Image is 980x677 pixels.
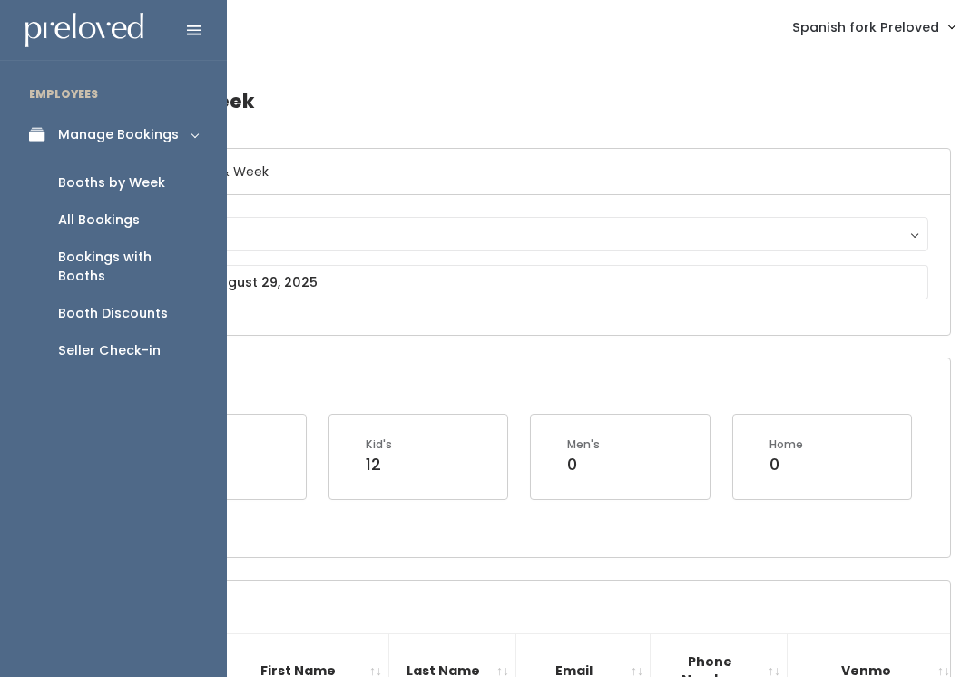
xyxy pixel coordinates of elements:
[567,453,600,476] div: 0
[58,211,140,230] div: All Bookings
[25,13,143,48] img: preloved logo
[93,149,950,195] h6: Select Location & Week
[115,265,928,299] input: August 23 - August 29, 2025
[58,304,168,323] div: Booth Discounts
[769,453,803,476] div: 0
[93,76,951,126] h4: Booths by Week
[132,224,911,244] div: Spanish Fork
[366,437,392,453] div: Kid's
[58,248,198,286] div: Bookings with Booths
[769,437,803,453] div: Home
[58,341,161,360] div: Seller Check-in
[115,217,928,251] button: Spanish Fork
[58,173,165,192] div: Booths by Week
[792,17,939,37] span: Spanish fork Preloved
[567,437,600,453] div: Men's
[58,125,179,144] div: Manage Bookings
[774,7,973,46] a: Spanish fork Preloved
[366,453,392,476] div: 12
